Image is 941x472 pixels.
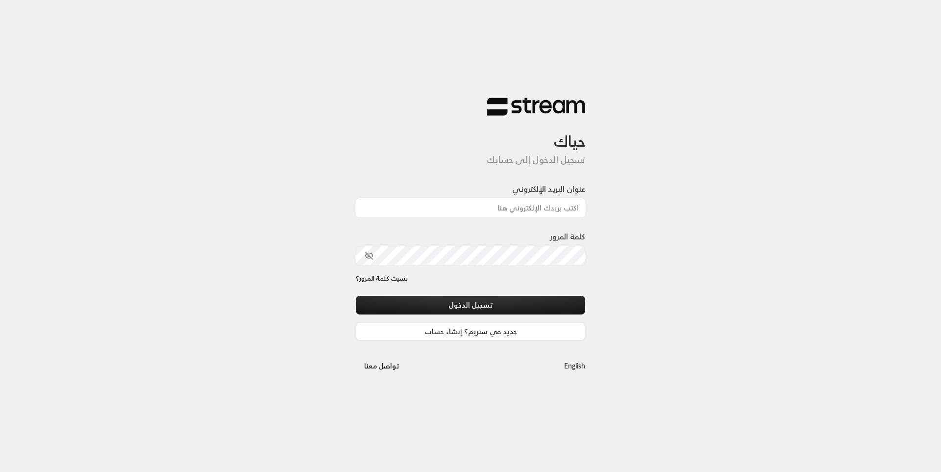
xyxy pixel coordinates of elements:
h3: حياك [356,116,585,150]
a: تواصل معنا [356,360,407,372]
button: تسجيل الدخول [356,296,585,314]
button: تواصل معنا [356,357,407,375]
input: اكتب بريدك الإلكتروني هنا [356,198,585,218]
a: جديد في ستريم؟ إنشاء حساب [356,322,585,341]
h5: تسجيل الدخول إلى حسابك [356,155,585,165]
button: toggle password visibility [361,247,377,264]
img: Stream Logo [487,97,585,116]
a: نسيت كلمة المرور؟ [356,274,408,284]
label: كلمة المرور [550,231,585,242]
label: عنوان البريد الإلكتروني [512,183,585,195]
a: English [564,357,585,375]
